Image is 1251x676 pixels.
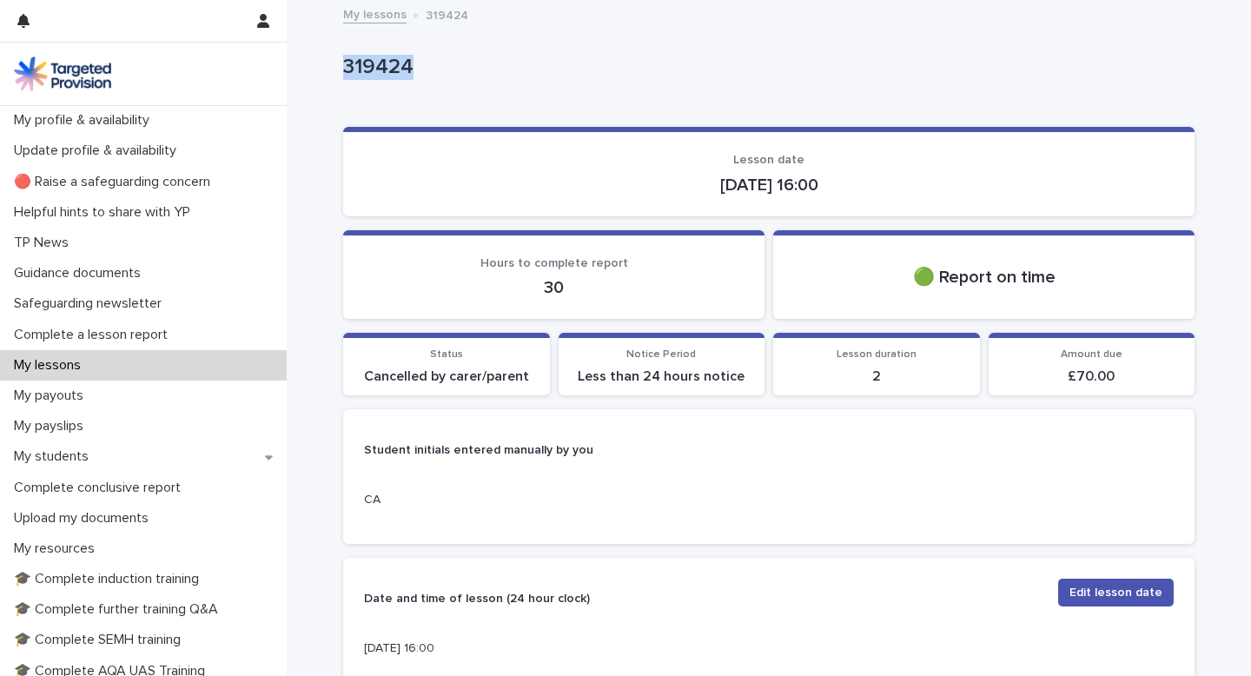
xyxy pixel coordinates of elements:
[7,204,204,221] p: Helpful hints to share with YP
[7,142,190,159] p: Update profile & availability
[426,4,468,23] p: 319424
[626,349,696,360] span: Notice Period
[7,112,163,129] p: My profile & availability
[364,277,744,298] p: 30
[7,295,175,312] p: Safeguarding newsletter
[1069,584,1162,601] span: Edit lesson date
[837,349,917,360] span: Lesson duration
[354,368,539,385] p: Cancelled by carer/parent
[7,540,109,557] p: My resources
[364,491,620,509] p: CA
[364,593,590,605] strong: Date and time of lesson (24 hour clock)
[343,3,407,23] a: My lessons
[7,418,97,434] p: My payslips
[1058,579,1174,606] button: Edit lesson date
[7,601,232,618] p: 🎓 Complete further training Q&A
[999,368,1185,385] p: £ 70.00
[7,265,155,282] p: Guidance documents
[364,175,1174,196] p: [DATE] 16:00
[569,368,755,385] p: Less than 24 hours notice
[7,174,224,190] p: 🔴 Raise a safeguarding concern
[7,448,103,465] p: My students
[794,267,1174,288] p: 🟢 Report on time
[480,257,628,269] span: Hours to complete report
[1061,349,1122,360] span: Amount due
[364,640,620,658] p: [DATE] 16:00
[7,327,182,343] p: Complete a lesson report
[430,349,463,360] span: Status
[733,154,804,166] span: Lesson date
[784,368,970,385] p: 2
[343,55,1188,80] p: 319424
[7,235,83,251] p: TP News
[7,510,162,527] p: Upload my documents
[14,56,111,91] img: M5nRWzHhSzIhMunXDL62
[7,571,213,587] p: 🎓 Complete induction training
[364,444,593,456] strong: Student initials entered manually by you
[7,632,195,648] p: 🎓 Complete SEMH training
[7,357,95,374] p: My lessons
[7,388,97,404] p: My payouts
[7,480,195,496] p: Complete conclusive report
